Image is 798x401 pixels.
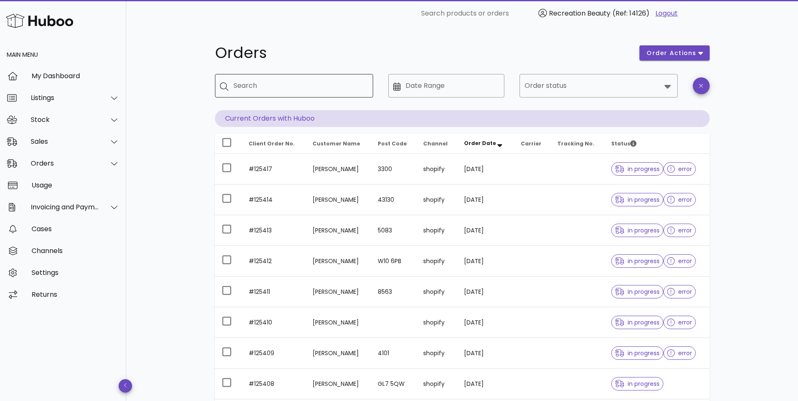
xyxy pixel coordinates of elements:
[667,258,692,264] span: error
[416,338,457,369] td: shopify
[242,307,306,338] td: #125410
[306,307,371,338] td: [PERSON_NAME]
[416,134,457,154] th: Channel
[6,12,73,30] img: Huboo Logo
[416,246,457,277] td: shopify
[242,338,306,369] td: #125409
[306,215,371,246] td: [PERSON_NAME]
[416,215,457,246] td: shopify
[32,72,119,80] div: My Dashboard
[242,215,306,246] td: #125413
[242,154,306,185] td: #125417
[667,350,692,356] span: error
[615,258,660,264] span: in progress
[306,185,371,215] td: [PERSON_NAME]
[242,185,306,215] td: #125414
[667,227,692,233] span: error
[611,140,636,147] span: Status
[242,246,306,277] td: #125412
[32,290,119,298] div: Returns
[667,289,692,295] span: error
[31,203,99,211] div: Invoicing and Payments
[667,319,692,325] span: error
[371,338,416,369] td: 4101
[306,154,371,185] td: [PERSON_NAME]
[615,289,660,295] span: in progress
[457,307,514,338] td: [DATE]
[604,134,709,154] th: Status
[306,277,371,307] td: [PERSON_NAME]
[215,110,710,127] p: Current Orders with Huboo
[371,246,416,277] td: W10 6PB
[242,277,306,307] td: #125411
[615,350,660,356] span: in progress
[457,277,514,307] td: [DATE]
[313,140,360,147] span: Customer Name
[31,159,99,167] div: Orders
[520,74,678,98] div: Order status
[615,166,660,172] span: in progress
[615,381,660,387] span: in progress
[423,140,448,147] span: Channel
[557,140,594,147] span: Tracking No.
[667,197,692,203] span: error
[615,227,660,233] span: in progress
[416,277,457,307] td: shopify
[457,338,514,369] td: [DATE]
[31,137,99,145] div: Sales
[416,185,457,215] td: shopify
[639,45,709,61] button: order actions
[32,247,119,255] div: Channels
[242,134,306,154] th: Client Order No.
[457,154,514,185] td: [DATE]
[378,140,407,147] span: Post Code
[242,369,306,399] td: #125408
[549,8,610,18] span: Recreation Beauty
[612,8,650,18] span: (Ref: 14126)
[416,307,457,338] td: shopify
[457,185,514,215] td: [DATE]
[215,45,630,61] h1: Orders
[667,166,692,172] span: error
[457,369,514,399] td: [DATE]
[306,134,371,154] th: Customer Name
[31,94,99,102] div: Listings
[457,134,514,154] th: Order Date: Sorted descending. Activate to remove sorting.
[306,246,371,277] td: [PERSON_NAME]
[521,140,541,147] span: Carrier
[32,269,119,277] div: Settings
[249,140,295,147] span: Client Order No.
[514,134,551,154] th: Carrier
[31,116,99,124] div: Stock
[371,215,416,246] td: 5083
[457,215,514,246] td: [DATE]
[416,369,457,399] td: shopify
[416,154,457,185] td: shopify
[306,369,371,399] td: [PERSON_NAME]
[371,185,416,215] td: 43130
[371,369,416,399] td: GL7 5QW
[615,319,660,325] span: in progress
[32,225,119,233] div: Cases
[615,197,660,203] span: in progress
[32,181,119,189] div: Usage
[655,8,678,18] a: Logout
[551,134,605,154] th: Tracking No.
[646,49,697,58] span: order actions
[371,154,416,185] td: 3300
[464,140,496,147] span: Order Date
[371,134,416,154] th: Post Code
[457,246,514,277] td: [DATE]
[306,338,371,369] td: [PERSON_NAME]
[371,277,416,307] td: 8563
